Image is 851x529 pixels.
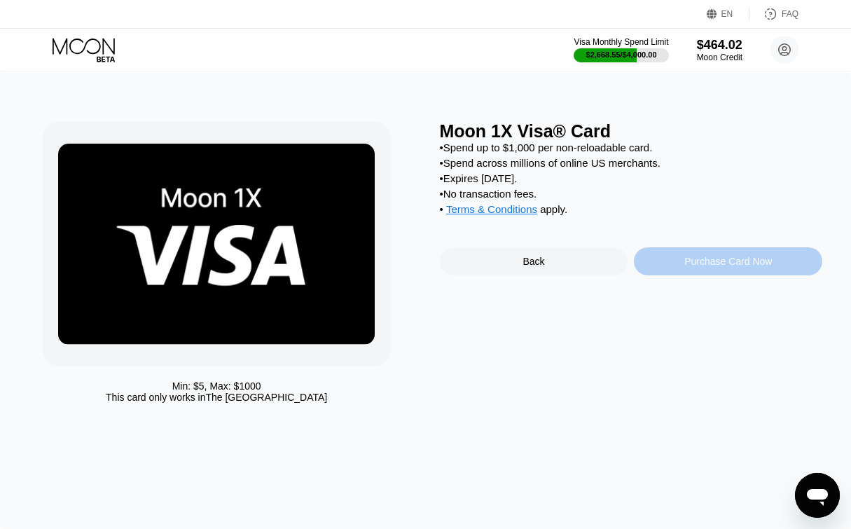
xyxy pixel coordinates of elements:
[749,7,798,21] div: FAQ
[574,37,668,62] div: Visa Monthly Spend Limit$2,668.55/$4,000.00
[446,203,537,219] div: Terms & Conditions
[440,157,823,169] div: • Spend across millions of online US merchants.
[523,256,544,267] div: Back
[634,247,822,275] div: Purchase Card Now
[106,392,327,403] div: This card only works in The [GEOGRAPHIC_DATA]
[697,53,742,62] div: Moon Credit
[440,188,823,200] div: • No transaction fees.
[697,38,742,53] div: $464.02
[574,37,668,47] div: Visa Monthly Spend Limit
[440,203,823,219] div: • apply .
[440,121,823,142] div: Moon 1X Visa® Card
[795,473,840,518] iframe: Button to launch messaging window
[721,9,733,19] div: EN
[586,50,657,59] div: $2,668.55 / $4,000.00
[440,172,823,184] div: • Expires [DATE].
[684,256,772,267] div: Purchase Card Now
[697,38,742,62] div: $464.02Moon Credit
[707,7,749,21] div: EN
[782,9,798,19] div: FAQ
[440,142,823,153] div: • Spend up to $1,000 per non-reloadable card.
[440,247,628,275] div: Back
[172,380,261,392] div: Min: $ 5 , Max: $ 1000
[446,203,537,215] span: Terms & Conditions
